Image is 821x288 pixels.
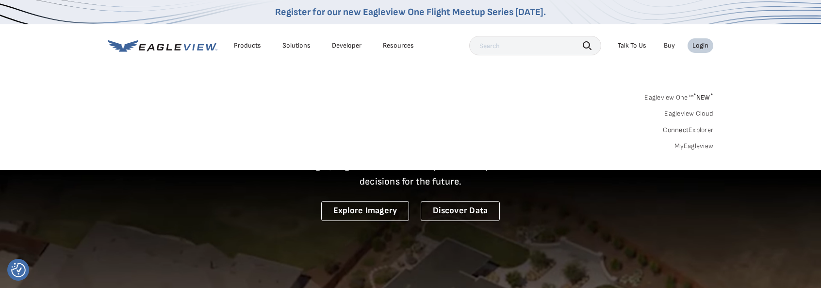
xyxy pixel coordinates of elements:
a: Buy [664,41,675,50]
a: Eagleview One™*NEW* [644,90,713,102]
a: Developer [332,41,361,50]
div: Solutions [282,41,311,50]
a: Discover Data [421,201,500,221]
a: Register for our new Eagleview One Flight Meetup Series [DATE]. [275,6,546,18]
div: Login [692,41,708,50]
div: Resources [383,41,414,50]
div: Talk To Us [618,41,646,50]
a: MyEagleview [674,142,713,151]
div: Products [234,41,261,50]
span: NEW [693,93,713,102]
a: Explore Imagery [321,201,410,221]
a: Eagleview Cloud [664,109,713,118]
a: ConnectExplorer [663,126,713,135]
img: Revisit consent button [11,263,26,277]
button: Consent Preferences [11,263,26,277]
input: Search [469,36,601,55]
